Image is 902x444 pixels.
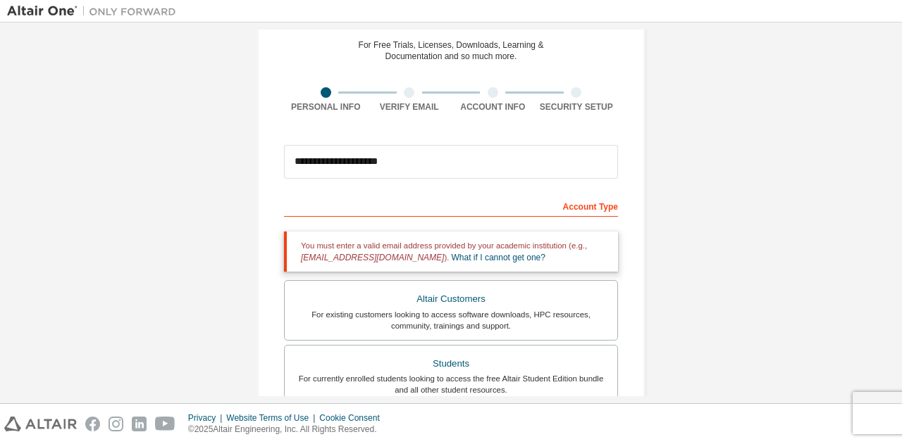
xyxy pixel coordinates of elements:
[155,417,175,431] img: youtube.svg
[188,424,388,436] p: © 2025 Altair Engineering, Inc. All Rights Reserved.
[109,417,123,431] img: instagram.svg
[188,412,226,424] div: Privacy
[293,373,609,395] div: For currently enrolled students looking to access the free Altair Student Edition bundle and all ...
[293,354,609,374] div: Students
[4,417,77,431] img: altair_logo.svg
[301,253,444,262] span: [EMAIL_ADDRESS][DOMAIN_NAME]
[293,289,609,309] div: Altair Customers
[319,412,388,424] div: Cookie Consent
[284,101,368,113] div: Personal Info
[132,417,147,431] img: linkedin.svg
[284,231,618,272] div: You must enter a valid email address provided by your academic institution (e.g., ).
[226,412,319,424] div: Website Terms of Use
[293,309,609,331] div: For existing customers looking to access software downloads, HPC resources, community, trainings ...
[342,14,560,31] div: Create an Altair One Account
[7,4,183,18] img: Altair One
[359,39,544,62] div: For Free Trials, Licenses, Downloads, Learning & Documentation and so much more.
[451,101,535,113] div: Account Info
[284,194,618,217] div: Account Type
[452,253,545,262] a: What if I cannot get one?
[535,101,619,113] div: Security Setup
[368,101,452,113] div: Verify Email
[85,417,100,431] img: facebook.svg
